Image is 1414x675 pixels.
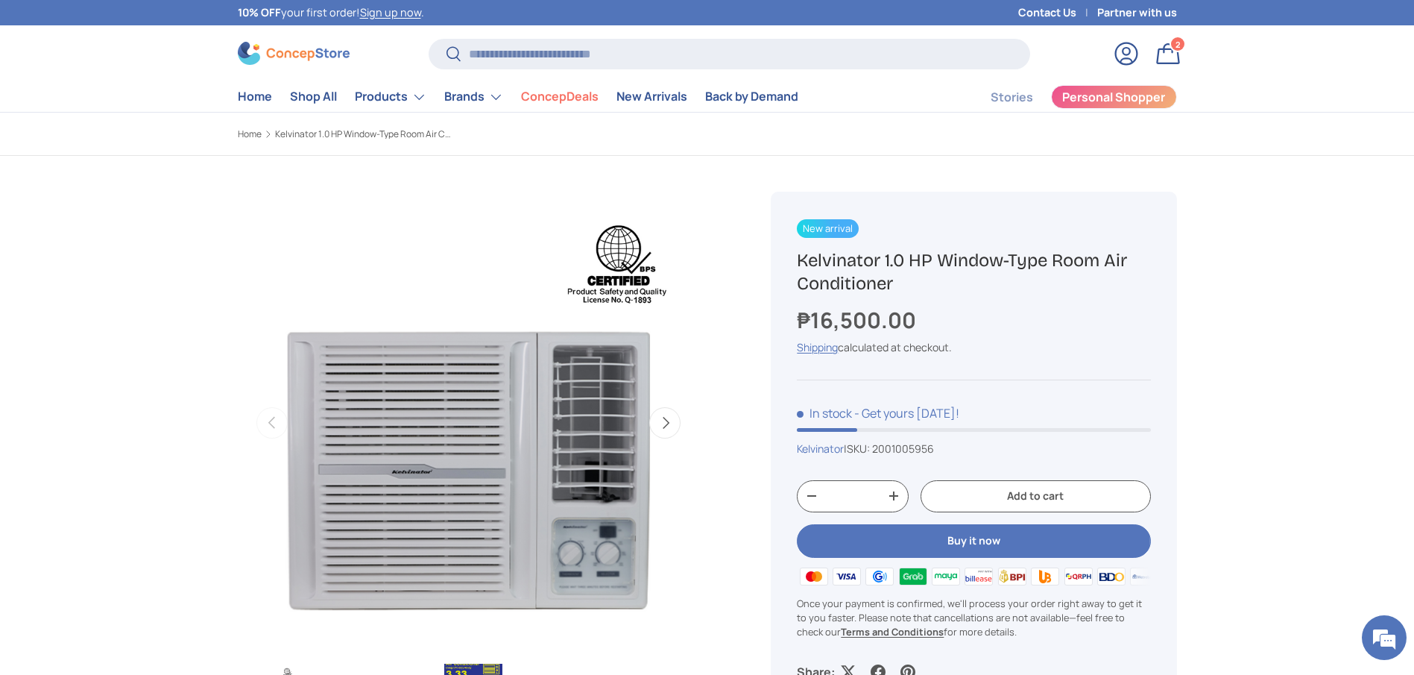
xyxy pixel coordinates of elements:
[797,339,1150,355] div: calculated at checkout.
[1018,4,1097,21] a: Contact Us
[290,82,337,111] a: Shop All
[238,42,350,65] img: ConcepStore
[797,597,1150,640] p: Once your payment is confirmed, we'll process your order right away to get it to you faster. Plea...
[797,305,920,335] strong: ₱16,500.00
[797,442,844,456] a: Kelvinator
[1051,85,1177,109] a: Personal Shopper
[844,442,934,456] span: |
[1175,38,1180,49] span: 2
[238,82,272,111] a: Home
[962,565,995,588] img: billease
[996,565,1029,588] img: bpi
[444,82,503,112] a: Brands
[238,82,798,112] nav: Primary
[847,442,870,456] span: SKU:
[896,565,929,588] img: grabpay
[797,565,830,588] img: master
[346,82,435,112] summary: Products
[355,82,426,112] a: Products
[872,442,934,456] span: 2001005956
[521,82,599,111] a: ConcepDeals
[435,82,512,112] summary: Brands
[797,219,859,238] span: New arrival
[991,83,1033,112] a: Stories
[705,82,798,111] a: Back by Demand
[1062,91,1165,103] span: Personal Shopper
[1095,565,1128,588] img: bdo
[797,340,838,354] a: Shipping
[238,4,424,21] p: your first order! .
[275,130,454,139] a: Kelvinator 1.0 HP Window-Type Room Air Conditioner
[238,130,262,139] a: Home
[616,82,687,111] a: New Arrivals
[1061,565,1094,588] img: qrph
[1097,4,1177,21] a: Partner with us
[854,405,959,421] p: - Get yours [DATE]!
[360,5,421,19] a: Sign up now
[830,565,863,588] img: visa
[1128,565,1161,588] img: metrobank
[797,524,1150,558] button: Buy it now
[238,5,281,19] strong: 10% OFF
[863,565,896,588] img: gcash
[955,82,1177,112] nav: Secondary
[797,249,1150,295] h1: Kelvinator 1.0 HP Window-Type Room Air Conditioner
[841,625,944,638] a: Terms and Conditions
[797,405,852,421] span: In stock
[921,480,1150,512] button: Add to cart
[1029,565,1061,588] img: ubp
[929,565,962,588] img: maya
[238,128,736,141] nav: Breadcrumbs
